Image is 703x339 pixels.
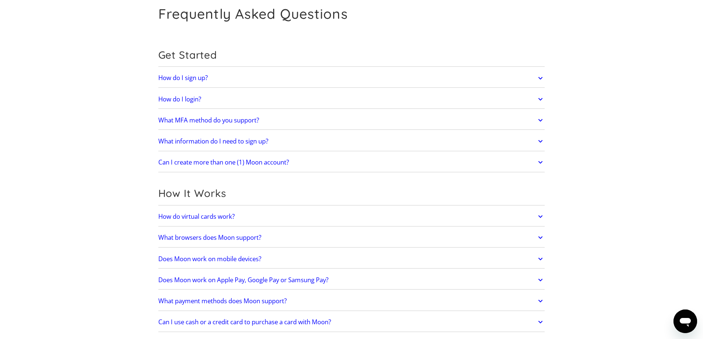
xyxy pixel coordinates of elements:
[158,230,545,245] a: What browsers does Moon support?
[158,314,545,330] a: Can I use cash or a credit card to purchase a card with Moon?
[158,155,545,170] a: Can I create more than one (1) Moon account?
[158,70,545,86] a: How do I sign up?
[673,309,697,333] iframe: Button to launch messaging window
[158,187,545,200] h2: How It Works
[158,293,545,309] a: What payment methods does Moon support?
[158,255,261,263] h2: Does Moon work on mobile devices?
[158,6,348,22] h1: Frequently Asked Questions
[158,297,287,305] h2: What payment methods does Moon support?
[158,276,328,284] h2: Does Moon work on Apple Pay, Google Pay or Samsung Pay?
[158,74,208,82] h2: How do I sign up?
[158,96,201,103] h2: How do I login?
[158,159,289,166] h2: Can I create more than one (1) Moon account?
[158,251,545,267] a: Does Moon work on mobile devices?
[158,138,268,145] h2: What information do I need to sign up?
[158,213,235,220] h2: How do virtual cards work?
[158,49,545,61] h2: Get Started
[158,209,545,224] a: How do virtual cards work?
[158,272,545,288] a: Does Moon work on Apple Pay, Google Pay or Samsung Pay?
[158,134,545,149] a: What information do I need to sign up?
[158,234,261,241] h2: What browsers does Moon support?
[158,91,545,107] a: How do I login?
[158,117,259,124] h2: What MFA method do you support?
[158,113,545,128] a: What MFA method do you support?
[158,318,331,326] h2: Can I use cash or a credit card to purchase a card with Moon?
